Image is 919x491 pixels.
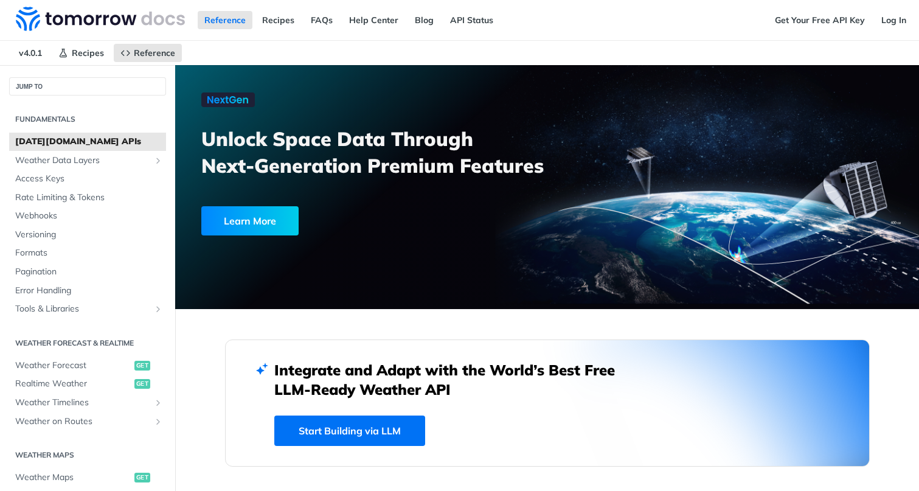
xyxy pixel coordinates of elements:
a: Realtime Weatherget [9,375,166,393]
span: Webhooks [15,210,163,222]
a: Webhooks [9,207,166,225]
span: Weather on Routes [15,416,150,428]
a: [DATE][DOMAIN_NAME] APIs [9,133,166,151]
h3: Unlock Space Data Through Next-Generation Premium Features [201,125,560,179]
a: Error Handling [9,282,166,300]
a: Rate Limiting & Tokens [9,189,166,207]
span: get [134,361,150,371]
span: v4.0.1 [12,44,49,62]
a: Formats [9,244,166,262]
span: Weather Timelines [15,397,150,409]
a: Reference [114,44,182,62]
h2: Fundamentals [9,114,166,125]
span: Recipes [72,47,104,58]
h2: Integrate and Adapt with the World’s Best Free LLM-Ready Weather API [274,360,633,399]
a: Start Building via LLM [274,416,425,446]
a: Learn More [201,206,488,235]
span: Error Handling [15,285,163,297]
a: Weather Forecastget [9,357,166,375]
a: FAQs [304,11,339,29]
a: Blog [408,11,440,29]
button: Show subpages for Weather on Routes [153,417,163,427]
span: Weather Forecast [15,360,131,372]
a: Reference [198,11,252,29]
a: Tools & LibrariesShow subpages for Tools & Libraries [9,300,166,318]
a: Weather on RoutesShow subpages for Weather on Routes [9,413,166,431]
span: Reference [134,47,175,58]
span: Weather Data Layers [15,155,150,167]
span: Weather Maps [15,472,131,484]
span: Rate Limiting & Tokens [15,192,163,204]
a: Weather Data LayersShow subpages for Weather Data Layers [9,151,166,170]
span: Tools & Libraries [15,303,150,315]
img: Tomorrow.io Weather API Docs [16,7,185,31]
h2: Weather Forecast & realtime [9,338,166,349]
span: Pagination [15,266,163,278]
a: Log In [875,11,913,29]
button: JUMP TO [9,77,166,96]
span: get [134,473,150,482]
a: Weather Mapsget [9,468,166,487]
button: Show subpages for Weather Data Layers [153,156,163,165]
span: Realtime Weather [15,378,131,390]
a: API Status [443,11,500,29]
button: Show subpages for Weather Timelines [153,398,163,408]
span: [DATE][DOMAIN_NAME] APIs [15,136,163,148]
span: get [134,379,150,389]
a: Access Keys [9,170,166,188]
a: Get Your Free API Key [768,11,872,29]
span: Formats [15,247,163,259]
a: Recipes [52,44,111,62]
img: NextGen [201,92,255,107]
span: Access Keys [15,173,163,185]
a: Pagination [9,263,166,281]
h2: Weather Maps [9,450,166,461]
div: Learn More [201,206,299,235]
button: Show subpages for Tools & Libraries [153,304,163,314]
a: Recipes [255,11,301,29]
a: Help Center [342,11,405,29]
span: Versioning [15,229,163,241]
a: Weather TimelinesShow subpages for Weather Timelines [9,394,166,412]
a: Versioning [9,226,166,244]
